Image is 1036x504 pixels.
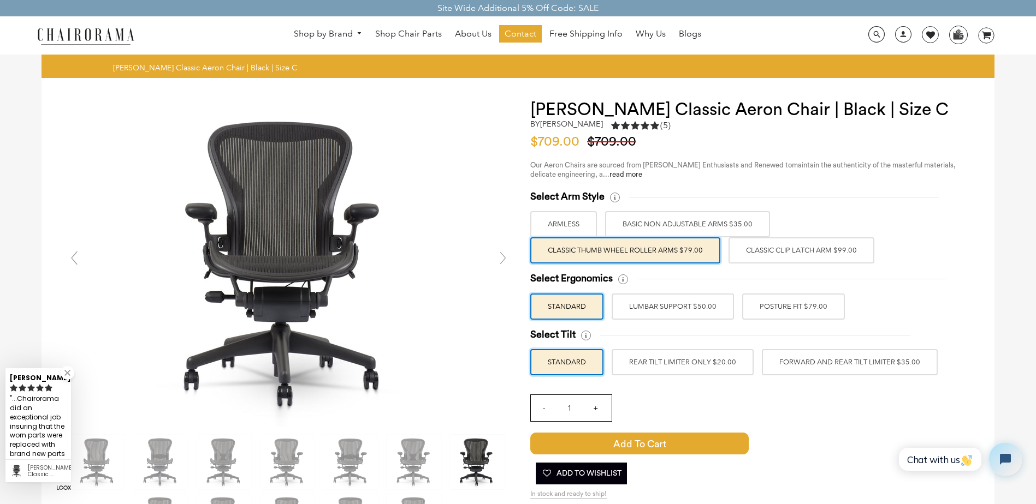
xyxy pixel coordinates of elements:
div: ...Chairorama did an exceptional job insuring that the worn parts were replaced with brand new pa... [10,393,67,478]
a: About Us [449,25,497,43]
label: BASIC NON ADJUSTABLE ARMS $35.00 [605,211,770,237]
span: Why Us [636,28,666,40]
span: $709.00 [530,135,585,148]
img: Herman Miller Classic Aeron Chair | Black | Size C - chairorama [260,435,315,489]
span: $709.00 [587,135,642,148]
input: + [582,395,608,421]
label: POSTURE FIT $79.00 [742,293,845,320]
img: chairorama [31,26,140,45]
div: [PERSON_NAME] [10,369,67,383]
label: STANDARD [530,293,603,320]
a: Blogs [673,25,707,43]
a: Shop by Brand [288,26,368,43]
nav: DesktopNavigation [187,25,808,45]
h2: by [530,119,603,129]
label: LUMBAR SUPPORT $50.00 [612,293,734,320]
span: [PERSON_NAME] Classic Aeron Chair | Black | Size C [113,63,297,73]
img: Herman Miller Classic Aeron Chair | Black | Size C - chairorama [387,435,441,489]
nav: breadcrumbs [113,63,301,73]
svg: rating icon full [45,384,52,392]
span: Free Shipping Info [549,28,623,40]
span: In stock and ready to ship! [530,490,607,499]
label: STANDARD [530,349,603,375]
img: Herman Miller Classic Aeron Chair | Black | Size C - chairorama [133,435,188,489]
img: WhatsApp_Image_2024-07-12_at_16.23.01.webp [950,26,967,43]
label: FORWARD AND REAR TILT LIMITER $35.00 [762,349,938,375]
img: Herman Miller Classic Aeron Chair | Black | Size C - chairorama [197,435,251,489]
span: Add to Cart [530,433,749,454]
a: [PERSON_NAME] [540,119,603,129]
span: Contact [505,28,536,40]
svg: rating icon full [36,384,44,392]
a: read more [609,171,642,178]
input: - [531,395,557,421]
label: REAR TILT LIMITER ONLY $20.00 [612,349,754,375]
img: DSC_4463_0fec1238-cd9d-4a4f-bad5-670a76fd0237_grande.jpg [125,100,452,427]
span: Select Arm Style [530,190,605,203]
a: Free Shipping Info [544,25,628,43]
svg: rating icon full [27,384,35,392]
span: Add To Wishlist [541,463,621,484]
a: Contact [499,25,542,43]
span: Select Ergonomics [530,272,613,285]
label: Classic Thumb Wheel Roller Arms $79.00 [530,237,720,263]
button: Add to Cart [530,433,840,454]
span: Blogs [679,28,701,40]
div: 5.0 rating (5 votes) [611,119,671,131]
a: 5.0 rating (5 votes) [611,119,671,134]
img: Herman Miller Classic Aeron Chair | Black | Size C - chairorama [450,435,505,489]
svg: rating icon full [19,384,26,392]
label: ARMLESS [530,211,597,237]
img: Herman Miller Classic Aeron Chair | Black | Size C - chairorama [70,435,125,489]
label: Classic Clip Latch Arm $99.00 [729,237,874,263]
a: Why Us [630,25,671,43]
button: Add To Wishlist [536,463,627,484]
iframe: Tidio Chat [887,434,1031,485]
span: About Us [455,28,492,40]
span: Shop Chair Parts [375,28,442,40]
span: (5) [660,120,671,131]
svg: rating icon full [10,384,17,392]
div: Herman Miller Classic Aeron Chair | Black | Size C [28,465,67,478]
a: Shop Chair Parts [370,25,447,43]
span: Our Aeron Chairs are sourced from [PERSON_NAME] Enthusiasts and Renewed to [530,161,792,169]
span: Select Tilt [530,328,576,341]
h1: [PERSON_NAME] Classic Aeron Chair | Black | Size C [530,100,973,119]
img: Herman Miller Classic Aeron Chair | Black | Size C - chairorama [323,435,378,489]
